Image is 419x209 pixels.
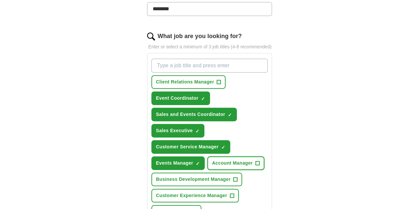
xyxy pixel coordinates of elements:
[207,156,264,170] button: Account Manager
[151,108,237,121] button: Sales and Events Coordinator✓
[156,143,219,150] span: Customer Service Manager
[221,145,225,150] span: ✓
[156,192,227,199] span: Customer Experience Manager
[212,160,253,167] span: Account Manager
[156,176,231,183] span: Business Development Manager
[156,160,193,167] span: Events Manager
[228,112,232,118] span: ✓
[151,189,239,202] button: Customer Experience Manager
[147,43,272,50] p: Enter or select a minimum of 3 job titles (4-8 recommended)
[151,59,268,73] input: Type a job title and press enter
[151,173,242,186] button: Business Development Manager
[151,75,226,89] button: Client Relations Manager
[201,96,205,101] span: ✓
[158,32,242,41] label: What job are you looking for?
[151,124,204,137] button: Sales Executive✓
[156,95,198,102] span: Event Coordinator
[195,129,199,134] span: ✓
[151,156,205,170] button: Events Manager✓
[147,32,155,40] img: search.png
[151,140,230,154] button: Customer Service Manager✓
[156,127,193,134] span: Sales Executive
[196,161,200,166] span: ✓
[156,78,214,85] span: Client Relations Manager
[156,111,225,118] span: Sales and Events Coordinator
[151,91,210,105] button: Event Coordinator✓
